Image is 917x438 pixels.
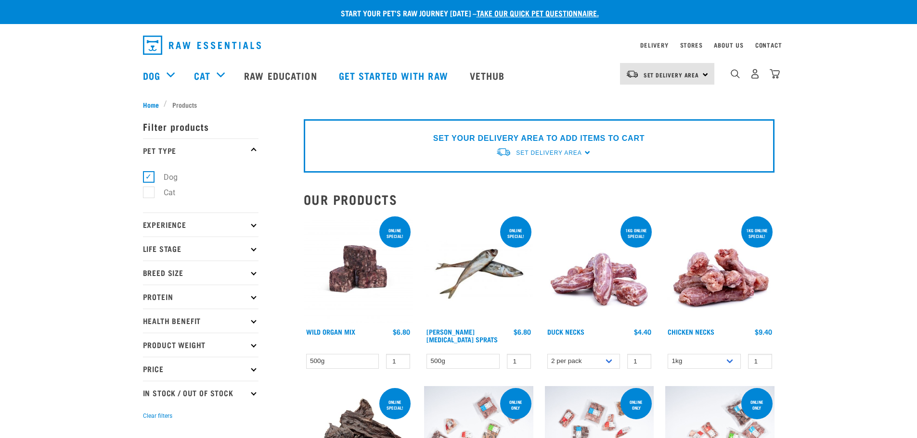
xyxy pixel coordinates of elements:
[741,223,773,243] div: 1kg online special!
[304,192,775,207] h2: Our Products
[620,395,652,415] div: Online Only
[143,357,258,381] p: Price
[665,214,775,324] img: Pile Of Chicken Necks For Pets
[460,56,517,95] a: Vethub
[514,328,531,336] div: $6.80
[379,223,411,243] div: ONLINE SPECIAL!
[143,381,258,405] p: In Stock / Out Of Stock
[500,395,531,415] div: Online Only
[194,68,210,83] a: Cat
[516,150,581,156] span: Set Delivery Area
[680,43,703,47] a: Stores
[634,328,651,336] div: $4.40
[143,237,258,261] p: Life Stage
[496,147,511,157] img: van-moving.png
[755,43,782,47] a: Contact
[143,138,258,163] p: Pet Type
[143,213,258,237] p: Experience
[545,214,654,324] img: Pile Of Duck Necks For Pets
[148,171,181,183] label: Dog
[424,214,533,324] img: Jack Mackarel Sparts Raw Fish For Dogs
[143,285,258,309] p: Protein
[668,330,714,333] a: Chicken Necks
[306,330,355,333] a: Wild Organ Mix
[234,56,329,95] a: Raw Education
[143,100,164,110] a: Home
[143,100,775,110] nav: breadcrumbs
[731,69,740,78] img: home-icon-1@2x.png
[143,333,258,357] p: Product Weight
[143,114,258,138] p: Filter products
[393,328,410,336] div: $6.80
[627,354,651,369] input: 1
[143,261,258,285] p: Breed Size
[626,70,639,78] img: van-moving.png
[748,354,772,369] input: 1
[500,223,531,243] div: ONLINE SPECIAL!
[379,395,411,415] div: ONLINE SPECIAL!
[755,328,772,336] div: $9.40
[741,395,773,415] div: Online Only
[143,100,159,110] span: Home
[770,69,780,79] img: home-icon@2x.png
[135,32,782,59] nav: dropdown navigation
[329,56,460,95] a: Get started with Raw
[507,354,531,369] input: 1
[148,187,179,199] label: Cat
[143,36,261,55] img: Raw Essentials Logo
[143,412,172,420] button: Clear filters
[644,73,699,76] span: Set Delivery Area
[426,330,498,341] a: [PERSON_NAME][MEDICAL_DATA] Sprats
[640,43,668,47] a: Delivery
[750,69,760,79] img: user.png
[433,133,645,144] p: SET YOUR DELIVERY AREA TO ADD ITEMS TO CART
[714,43,743,47] a: About Us
[620,223,652,243] div: 1kg online special!
[386,354,410,369] input: 1
[547,330,584,333] a: Duck Necks
[143,309,258,333] p: Health Benefit
[304,214,413,324] img: Wild Organ Mix
[477,11,599,15] a: take our quick pet questionnaire.
[143,68,160,83] a: Dog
